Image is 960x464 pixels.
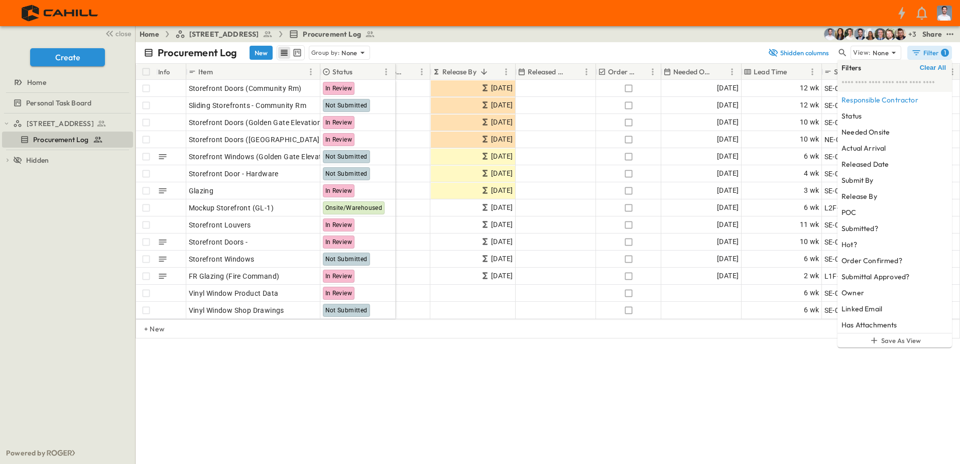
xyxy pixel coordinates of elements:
[639,66,650,77] button: Sort
[325,119,352,126] span: In Review
[800,236,819,248] span: 10 wk
[873,48,889,58] p: None
[144,324,150,334] p: + New
[842,63,861,73] h6: Filters
[824,169,848,179] span: SE-012
[800,82,819,94] span: 12 wk
[26,98,91,108] span: Personal Task Board
[189,118,324,128] span: Storefront Doors (Golden Gate Elevation)
[824,152,848,162] span: SE-012
[842,223,878,234] h6: Submitted?
[354,66,366,77] button: Sort
[491,202,513,213] span: [DATE]
[305,66,317,78] button: Menu
[325,85,352,92] span: In Review
[325,102,368,109] span: Not Submitted
[158,58,170,86] div: Info
[824,186,848,196] span: SE-012
[804,168,819,179] span: 4 wk
[189,186,214,196] span: Glazing
[325,170,368,177] span: Not Submitted
[101,26,133,40] button: close
[842,320,897,330] h6: Has Attachments
[303,29,361,39] span: Procurement Log
[491,151,513,162] span: [DATE]
[824,271,848,281] span: L1F-02
[277,45,305,60] div: table view
[918,62,948,74] button: Clear All
[341,48,357,58] p: None
[911,48,949,58] div: Filter
[250,46,273,60] button: New
[800,219,819,230] span: 11 wk
[325,239,352,246] span: In Review
[491,270,513,282] span: [DATE]
[864,28,876,40] img: Marlen Hernandez (mhernandez@cahill-sf.com)
[156,64,186,80] div: Info
[647,66,659,78] button: Menu
[824,100,848,110] span: SE-012
[804,151,819,162] span: 6 wk
[30,48,105,66] button: Create
[478,66,490,77] button: Sort
[325,307,368,314] span: Not Submitted
[189,29,259,39] span: [STREET_ADDRESS]
[824,254,848,264] span: SE-012
[13,117,131,131] a: [STREET_ADDRESS]
[189,83,302,93] span: Storefront Doors (Community Rm)
[842,159,889,169] h6: Released Date
[189,271,280,281] span: FR Glazing (Fire Command)
[717,185,739,196] span: [DATE]
[140,29,159,39] a: Home
[842,207,857,217] h6: POC
[854,28,866,40] img: Casey Kasten (ckasten@cahill-sf.com)
[278,47,290,59] button: row view
[491,185,513,196] span: [DATE]
[189,152,335,162] span: Storefront Windows (Golden Gate Elevation)
[800,99,819,111] span: 12 wk
[325,204,383,211] span: Onsite/Warehoused
[2,96,131,110] a: Personal Task Board
[158,46,237,60] p: Procurement Log
[491,219,513,230] span: [DATE]
[834,28,846,40] img: Kim Bowen (kbowen@cahill-sf.com)
[834,67,871,77] p: Schedule ID
[500,66,512,78] button: Menu
[491,253,513,265] span: [DATE]
[608,67,637,77] p: Order Confirmed?
[491,82,513,94] span: [DATE]
[800,117,819,128] span: 10 wk
[416,66,428,78] button: Menu
[789,66,800,77] button: Sort
[715,66,726,77] button: Sort
[884,28,896,40] img: Daniel Esposito (desposito@cahill-sf.com)
[944,49,946,57] h6: 1
[491,236,513,248] span: [DATE]
[804,304,819,316] span: 6 wk
[842,256,902,266] h6: Order Confirmed?
[800,134,819,145] span: 10 wk
[842,127,890,137] h6: Needed Onsite
[189,237,248,247] span: Storefront Doors -
[717,253,739,265] span: [DATE]
[2,115,133,132] div: [STREET_ADDRESS]test
[804,253,819,265] span: 6 wk
[491,168,513,179] span: [DATE]
[806,66,818,78] button: Menu
[804,270,819,282] span: 2 wk
[325,256,368,263] span: Not Submitted
[26,155,49,165] span: Hidden
[325,221,352,228] span: In Review
[842,175,874,185] h6: Submit By
[824,83,848,93] span: SE-012
[717,117,739,128] span: [DATE]
[842,191,877,201] h6: Release By
[569,66,580,77] button: Sort
[325,153,368,160] span: Not Submitted
[717,219,739,230] span: [DATE]
[717,134,739,145] span: [DATE]
[837,333,952,347] button: Save As View
[874,28,886,40] img: Jared Salin (jsalin@cahill-sf.com)
[325,136,352,143] span: In Review
[325,273,352,280] span: In Review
